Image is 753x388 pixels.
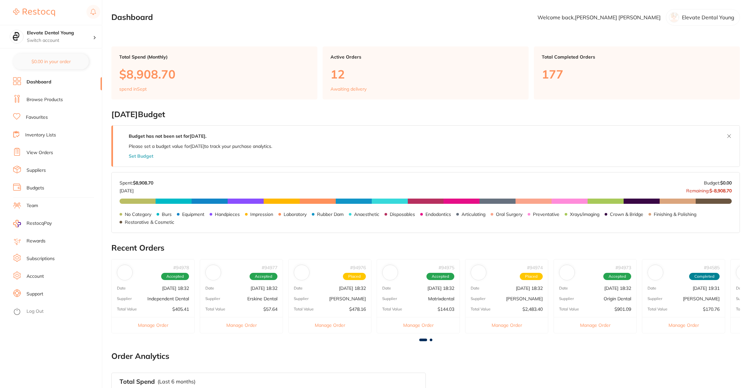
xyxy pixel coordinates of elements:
p: # 94585 [704,265,720,270]
img: Elevate Dental Young [10,30,23,43]
p: Date [382,286,391,291]
img: Origin Dental [738,266,750,279]
button: Manage Order [200,317,283,333]
p: Total Value [471,307,491,311]
p: [PERSON_NAME] [506,296,543,301]
span: Placed [343,273,366,280]
p: Articulating [461,212,485,217]
p: $170.76 [703,307,720,312]
h4: Elevate Dental Young [27,30,93,36]
p: [DATE] [120,185,153,193]
a: View Orders [27,150,53,156]
p: Supplier [559,296,574,301]
span: Placed [520,273,543,280]
p: [PERSON_NAME] [329,296,366,301]
p: $405.41 [172,307,189,312]
p: Awaiting delivery [330,86,367,92]
p: Welcome back, [PERSON_NAME] [PERSON_NAME] [537,14,661,20]
p: Anaesthetic [354,212,379,217]
img: Adam Dental [295,266,308,279]
p: Supplier [648,296,662,301]
p: [DATE] 18:32 [516,286,543,291]
a: Active Orders12Awaiting delivery [323,46,529,99]
p: # 94977 [262,265,277,270]
h2: Recent Orders [111,243,740,253]
strong: $8,908.70 [133,180,153,186]
p: Origin Dental [604,296,631,301]
span: Accepted [426,273,454,280]
p: Date [294,286,303,291]
img: Adam Dental [649,266,662,279]
h2: Dashboard [111,13,153,22]
p: Total Completed Orders [542,54,732,60]
p: Date [205,286,214,291]
a: Suppliers [27,167,46,174]
a: Browse Products [27,97,63,103]
p: Elevate Dental Young [682,14,734,20]
button: $0.00 in your order [13,54,89,69]
p: # 94974 [527,265,543,270]
a: Favourites [26,114,48,121]
p: $478.16 [349,307,366,312]
p: Crown & Bridge [610,212,643,217]
h3: Total Spend [120,378,155,385]
button: Manage Order [554,317,636,333]
span: Accepted [250,273,277,280]
p: [DATE] 18:32 [339,286,366,291]
p: [DATE] 18:32 [251,286,277,291]
p: Oral Surgery [496,212,522,217]
button: Log Out [13,307,100,317]
p: [PERSON_NAME] [683,296,720,301]
p: 177 [542,67,732,81]
p: Total Value [648,307,668,311]
p: # 94976 [350,265,366,270]
strong: Budget has not been set for [DATE] . [129,133,206,139]
p: Rubber Dam [317,212,344,217]
a: Account [27,273,44,280]
p: $8,908.70 [119,67,310,81]
p: Supplier [736,296,751,301]
a: Inventory Lists [25,132,56,138]
button: Set Budget [129,153,153,159]
p: No Category [125,212,151,217]
p: (Last 6 months) [158,379,196,384]
h2: [DATE] Budget [111,110,740,119]
p: Spent: [120,180,153,185]
p: [DATE] 18:32 [604,286,631,291]
span: Completed [689,273,720,280]
a: Budgets [27,185,44,191]
p: Budget: [704,180,732,185]
p: Please set a budget value for [DATE] to track your purchase analytics. [129,144,272,149]
p: Erskine Dental [247,296,277,301]
p: $57.64 [263,307,277,312]
strong: $-8,908.70 [709,188,732,194]
p: Total Value [294,307,314,311]
a: Total Completed Orders177 [534,46,740,99]
button: Manage Order [289,317,371,333]
p: Supplier [382,296,397,301]
p: Impression [250,212,273,217]
img: Origin Dental [561,266,573,279]
p: Total Value [559,307,579,311]
img: RestocqPay [13,220,21,227]
p: $901.09 [614,307,631,312]
img: Matrixdental [384,266,396,279]
p: Remaining: [686,185,732,193]
p: [DATE] 19:31 [693,286,720,291]
span: Accepted [161,273,189,280]
p: # 94978 [173,265,189,270]
p: Date [471,286,480,291]
a: Total Spend (Monthly)$8,908.70spend inSept [111,46,317,99]
p: Supplier [471,296,485,301]
a: Subscriptions [27,256,55,262]
img: Erskine Dental [207,266,219,279]
p: Supplier [117,296,132,301]
p: Matrixdental [428,296,454,301]
button: Manage Order [377,317,460,333]
a: Restocq Logo [13,5,55,20]
p: Date [117,286,126,291]
p: Total Value [382,307,402,311]
p: $144.03 [438,307,454,312]
p: Restorative & Cosmetic [125,220,174,225]
a: Support [27,291,43,297]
